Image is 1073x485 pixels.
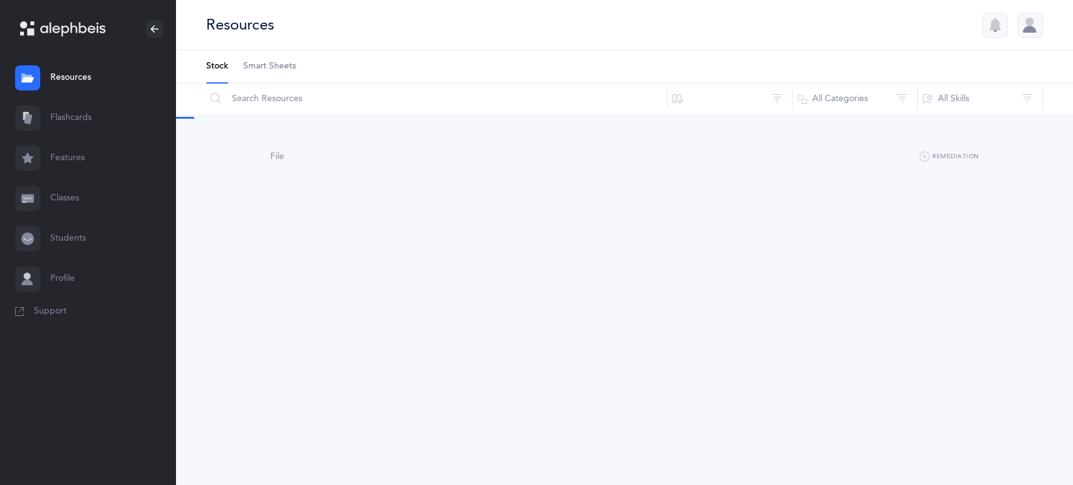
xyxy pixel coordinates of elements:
button: Remediation [920,150,979,165]
span: File [270,151,284,161]
div: Resources [206,14,274,35]
span: Support [34,305,67,318]
button: All Categories [792,84,918,114]
button: All Skills [917,84,1043,114]
span: Smart Sheets [243,60,296,73]
input: Search Resources [206,84,668,114]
